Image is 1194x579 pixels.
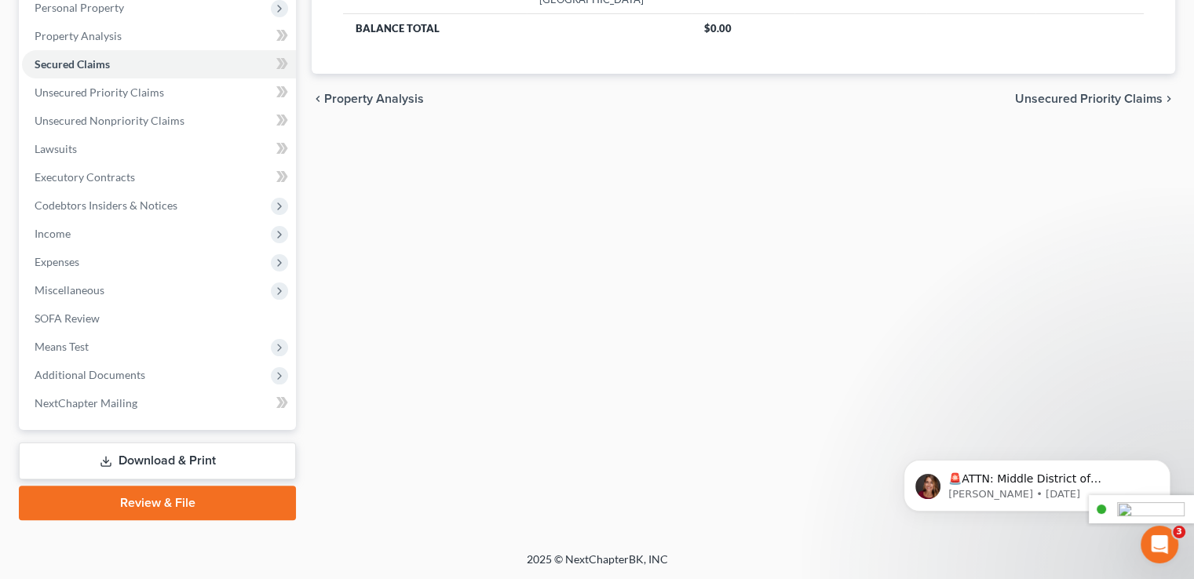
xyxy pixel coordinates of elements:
[35,340,89,353] span: Means Test
[35,57,110,71] span: Secured Claims
[312,93,324,105] i: chevron_left
[22,304,296,333] a: SOFA Review
[1163,93,1175,105] i: chevron_right
[35,255,79,268] span: Expenses
[324,93,424,105] span: Property Analysis
[35,283,104,297] span: Miscellaneous
[704,22,732,35] span: $0.00
[1015,93,1175,105] button: Unsecured Priority Claims chevron_right
[22,50,296,78] a: Secured Claims
[19,486,296,520] a: Review & File
[35,368,145,381] span: Additional Documents
[880,427,1194,537] iframe: Intercom notifications message
[1015,93,1163,105] span: Unsecured Priority Claims
[35,198,177,212] span: Codebtors Insiders & Notices
[22,163,296,191] a: Executory Contracts
[22,135,296,163] a: Lawsuits
[35,170,135,184] span: Executory Contracts
[22,78,296,107] a: Unsecured Priority Claims
[22,22,296,50] a: Property Analysis
[312,93,424,105] button: chevron_left Property Analysis
[35,114,184,127] span: Unsecured Nonpriority Claims
[35,1,124,14] span: Personal Property
[1173,526,1185,538] span: 3
[35,311,100,325] span: SOFA Review
[22,107,296,135] a: Unsecured Nonpriority Claims
[35,227,71,240] span: Income
[35,142,77,155] span: Lawsuits
[22,389,296,417] a: NextChapter Mailing
[1141,526,1178,563] iframe: Intercom live chat
[19,442,296,479] a: Download & Print
[35,396,137,410] span: NextChapter Mailing
[35,86,164,99] span: Unsecured Priority Claims
[343,14,692,42] th: Balance Total
[35,29,122,42] span: Property Analysis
